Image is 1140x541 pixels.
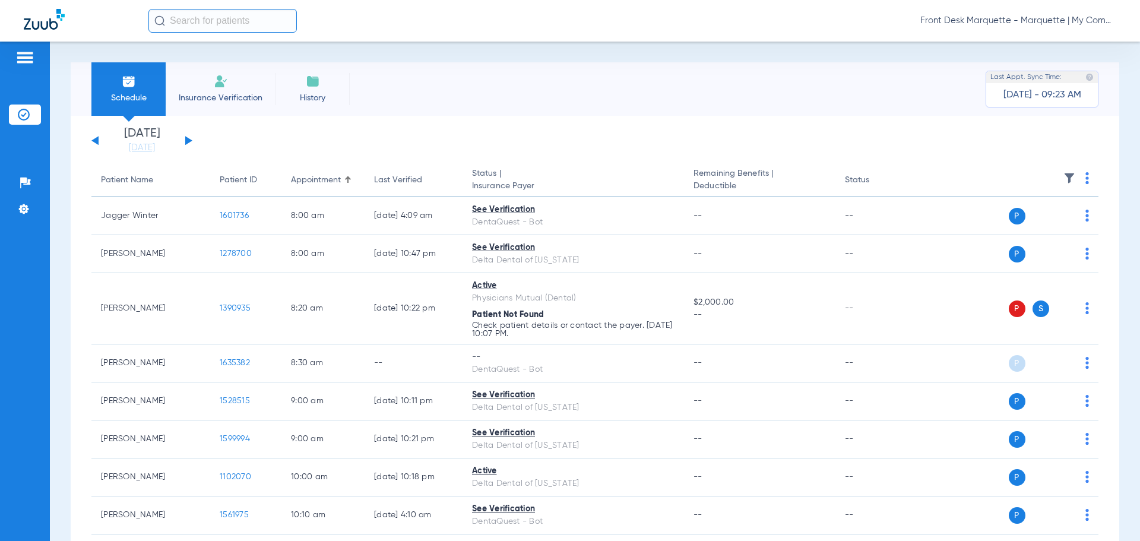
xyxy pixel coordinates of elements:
div: See Verification [472,242,674,254]
img: group-dot-blue.svg [1085,210,1089,222]
p: Check patient details or contact the payer. [DATE] 10:07 PM. [472,321,674,338]
span: P [1009,246,1025,262]
span: [DATE] - 09:23 AM [1003,89,1081,101]
img: History [306,74,320,88]
div: DentaQuest - Bot [472,216,674,229]
span: P [1009,393,1025,410]
td: [DATE] 10:11 PM [365,382,463,420]
span: 1601736 [220,211,249,220]
td: -- [835,235,916,273]
div: Patient Name [101,174,201,186]
div: Last Verified [374,174,422,186]
div: Delta Dental of [US_STATE] [472,439,674,452]
span: -- [693,249,702,258]
td: [PERSON_NAME] [91,496,210,534]
span: -- [693,359,702,367]
span: Schedule [100,92,157,104]
td: 10:10 AM [281,496,365,534]
td: [DATE] 10:22 PM [365,273,463,344]
span: P [1009,355,1025,372]
td: Jagger Winter [91,197,210,235]
td: -- [365,344,463,382]
div: See Verification [472,204,674,216]
img: Schedule [122,74,136,88]
img: group-dot-blue.svg [1085,395,1089,407]
img: Zuub Logo [24,9,65,30]
td: -- [835,197,916,235]
img: group-dot-blue.svg [1085,433,1089,445]
div: Appointment [291,174,341,186]
td: -- [835,344,916,382]
td: [PERSON_NAME] [91,344,210,382]
div: Delta Dental of [US_STATE] [472,401,674,414]
td: [DATE] 4:10 AM [365,496,463,534]
img: group-dot-blue.svg [1085,302,1089,314]
span: P [1009,431,1025,448]
img: filter.svg [1063,172,1075,184]
div: Physicians Mutual (Dental) [472,292,674,305]
td: [PERSON_NAME] [91,235,210,273]
th: Status [835,164,916,197]
td: 9:00 AM [281,420,365,458]
td: -- [835,420,916,458]
td: 8:20 AM [281,273,365,344]
div: DentaQuest - Bot [472,515,674,528]
a: [DATE] [106,142,178,154]
div: Last Verified [374,174,453,186]
td: [DATE] 4:09 AM [365,197,463,235]
div: Patient Name [101,174,153,186]
span: $2,000.00 [693,296,825,309]
span: Insurance Payer [472,180,674,192]
span: -- [693,435,702,443]
div: Appointment [291,174,355,186]
span: -- [693,473,702,481]
span: P [1009,507,1025,524]
td: 8:00 AM [281,197,365,235]
span: Deductible [693,180,825,192]
div: See Verification [472,503,674,515]
div: DentaQuest - Bot [472,363,674,376]
td: 8:30 AM [281,344,365,382]
div: -- [472,351,674,363]
span: 1528515 [220,397,250,405]
span: Insurance Verification [175,92,267,104]
td: [PERSON_NAME] [91,458,210,496]
span: 1278700 [220,249,252,258]
td: [DATE] 10:21 PM [365,420,463,458]
span: 1599994 [220,435,250,443]
img: group-dot-blue.svg [1085,172,1089,184]
span: P [1009,300,1025,317]
span: Front Desk Marquette - Marquette | My Community Dental Centers [920,15,1116,27]
span: P [1009,208,1025,224]
span: -- [693,397,702,405]
img: hamburger-icon [15,50,34,65]
img: Search Icon [154,15,165,26]
td: -- [835,458,916,496]
th: Status | [463,164,684,197]
div: See Verification [472,389,674,401]
td: -- [835,273,916,344]
td: [PERSON_NAME] [91,382,210,420]
td: 10:00 AM [281,458,365,496]
div: Delta Dental of [US_STATE] [472,477,674,490]
span: History [284,92,341,104]
span: S [1033,300,1049,317]
img: last sync help info [1085,73,1094,81]
span: -- [693,309,825,321]
span: -- [693,511,702,519]
div: Patient ID [220,174,272,186]
th: Remaining Benefits | [684,164,835,197]
td: -- [835,382,916,420]
span: 1102070 [220,473,251,481]
div: Active [472,280,674,292]
span: 1390935 [220,304,251,312]
span: Patient Not Found [472,311,544,319]
img: group-dot-blue.svg [1085,357,1089,369]
div: Delta Dental of [US_STATE] [472,254,674,267]
div: Patient ID [220,174,257,186]
img: Manual Insurance Verification [214,74,228,88]
span: 1635382 [220,359,250,367]
td: -- [835,496,916,534]
td: [PERSON_NAME] [91,273,210,344]
span: 1561975 [220,511,249,519]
